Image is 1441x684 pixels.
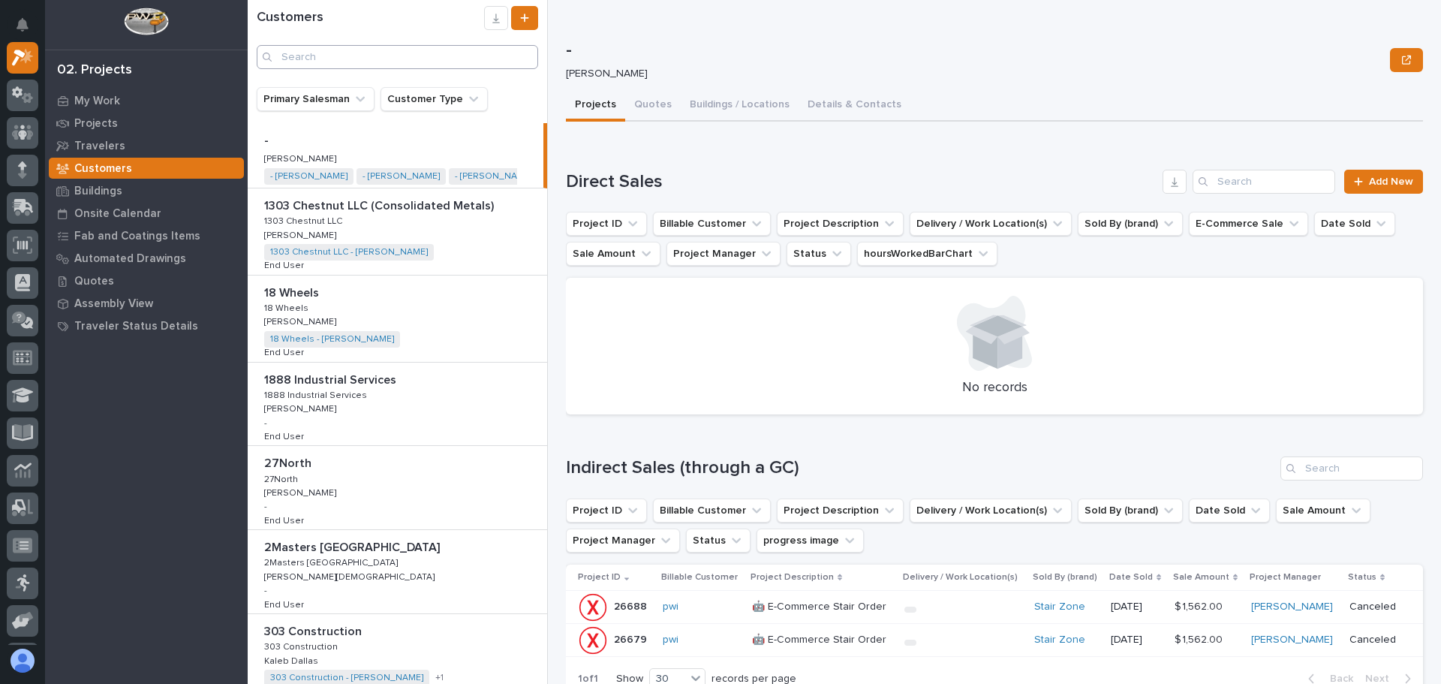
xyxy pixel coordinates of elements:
a: Customers [45,157,248,179]
p: [PERSON_NAME][DEMOGRAPHIC_DATA] [264,569,438,583]
p: [DATE] [1111,601,1163,613]
p: 2Masters [GEOGRAPHIC_DATA] [264,538,443,555]
p: - [264,418,267,429]
a: 27North27North 27North27North [PERSON_NAME][PERSON_NAME] -End UserEnd User [248,446,547,530]
h1: Indirect Sales (through a GC) [566,457,1274,479]
a: 2Masters [GEOGRAPHIC_DATA]2Masters [GEOGRAPHIC_DATA] 2Masters [GEOGRAPHIC_DATA]2Masters [GEOGRAPH... [248,530,547,614]
h1: Customers [257,10,484,26]
p: Canceled [1349,634,1399,646]
p: 🤖 E-Commerce Stair Order [752,631,889,646]
button: Quotes [625,90,681,122]
p: Billable Customer [661,569,738,586]
p: Sale Amount [1173,569,1229,586]
button: hoursWorkedBarChart [857,242,997,266]
p: Assembly View [74,297,153,311]
p: 27North [264,453,314,471]
a: pwi [663,634,678,646]
div: Search [1193,170,1335,194]
p: Project Description [751,569,834,586]
a: Fab and Coatings Items [45,224,248,247]
p: - [264,131,272,148]
p: Customers [74,162,132,176]
button: Billable Customer [653,212,771,236]
button: Sale Amount [1276,499,1370,523]
div: Search [257,45,538,69]
p: 26688 [614,598,650,613]
p: Status [1348,569,1376,586]
a: 1303 Chestnut LLC - [PERSON_NAME] [270,247,428,258]
a: Add New [1344,170,1423,194]
p: Onsite Calendar [74,207,161,221]
p: [PERSON_NAME] [264,401,339,414]
p: End User [264,597,307,610]
button: Sold By (brand) [1078,212,1183,236]
button: E-Commerce Sale [1189,212,1308,236]
p: [PERSON_NAME] [264,485,339,499]
button: Notifications [7,9,38,41]
p: [PERSON_NAME] [264,227,339,241]
a: Stair Zone [1034,601,1085,613]
a: Projects [45,112,248,134]
p: - [264,502,267,512]
p: [PERSON_NAME] [566,68,1378,80]
p: Automated Drawings [74,252,186,266]
p: $ 1,562.00 [1175,598,1226,613]
a: 303 Construction - [PERSON_NAME] [270,673,423,683]
p: 303 Construction [264,639,341,652]
input: Search [1280,457,1423,481]
p: [PERSON_NAME] [264,314,339,327]
button: Project ID [566,212,647,236]
a: [PERSON_NAME] [1251,601,1333,613]
img: Workspace Logo [124,8,168,35]
button: Buildings / Locations [681,90,799,122]
p: End User [264,513,307,526]
h1: Direct Sales [566,171,1157,193]
p: Buildings [74,185,122,198]
button: Sale Amount [566,242,660,266]
span: + 1 [435,673,444,682]
p: - [566,40,1384,62]
p: No records [584,380,1405,396]
p: Project ID [578,569,621,586]
a: 18 Wheels - [PERSON_NAME] [270,334,394,345]
p: 1303 Chestnut LLC (Consolidated Metals) [264,196,497,213]
a: Buildings [45,179,248,202]
button: Project ID [566,499,647,523]
div: 02. Projects [57,62,132,79]
button: Status [787,242,851,266]
a: Assembly View [45,292,248,315]
a: -- [PERSON_NAME][PERSON_NAME] - [PERSON_NAME] - [PERSON_NAME] - [PERSON_NAME] [248,123,547,188]
a: - [PERSON_NAME] [455,171,532,182]
button: Sold By (brand) [1078,499,1183,523]
tr: 2667926679 pwi 🤖 E-Commerce Stair Order🤖 E-Commerce Stair Order Stair Zone [DATE]$ 1,562.00$ 1,56... [566,624,1423,657]
p: Delivery / Work Location(s) [903,569,1018,586]
p: 26679 [614,631,650,646]
p: Quotes [74,275,114,288]
p: End User [264,345,307,358]
p: 🤖 E-Commerce Stair Order [752,598,889,613]
p: 18 Wheels [264,283,322,300]
button: progress image [757,529,864,553]
button: users-avatar [7,645,38,676]
p: 303 Construction [264,622,365,639]
button: Project Description [777,212,904,236]
button: Project Manager [566,529,680,553]
button: Date Sold [1189,499,1270,523]
button: Projects [566,90,625,122]
button: Delivery / Work Location(s) [910,212,1072,236]
a: Onsite Calendar [45,202,248,224]
p: End User [264,258,307,271]
button: Date Sold [1314,212,1395,236]
button: Status [686,529,751,553]
p: 1303 Chestnut LLC [264,213,345,227]
a: - [PERSON_NAME] [363,171,440,182]
p: End User [264,429,307,442]
button: Primary Salesman [257,87,375,111]
button: Project Description [777,499,904,523]
p: Date Sold [1109,569,1153,586]
p: Traveler Status Details [74,320,198,333]
a: Travelers [45,134,248,157]
button: Customer Type [381,87,488,111]
a: [PERSON_NAME] [1251,634,1333,646]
